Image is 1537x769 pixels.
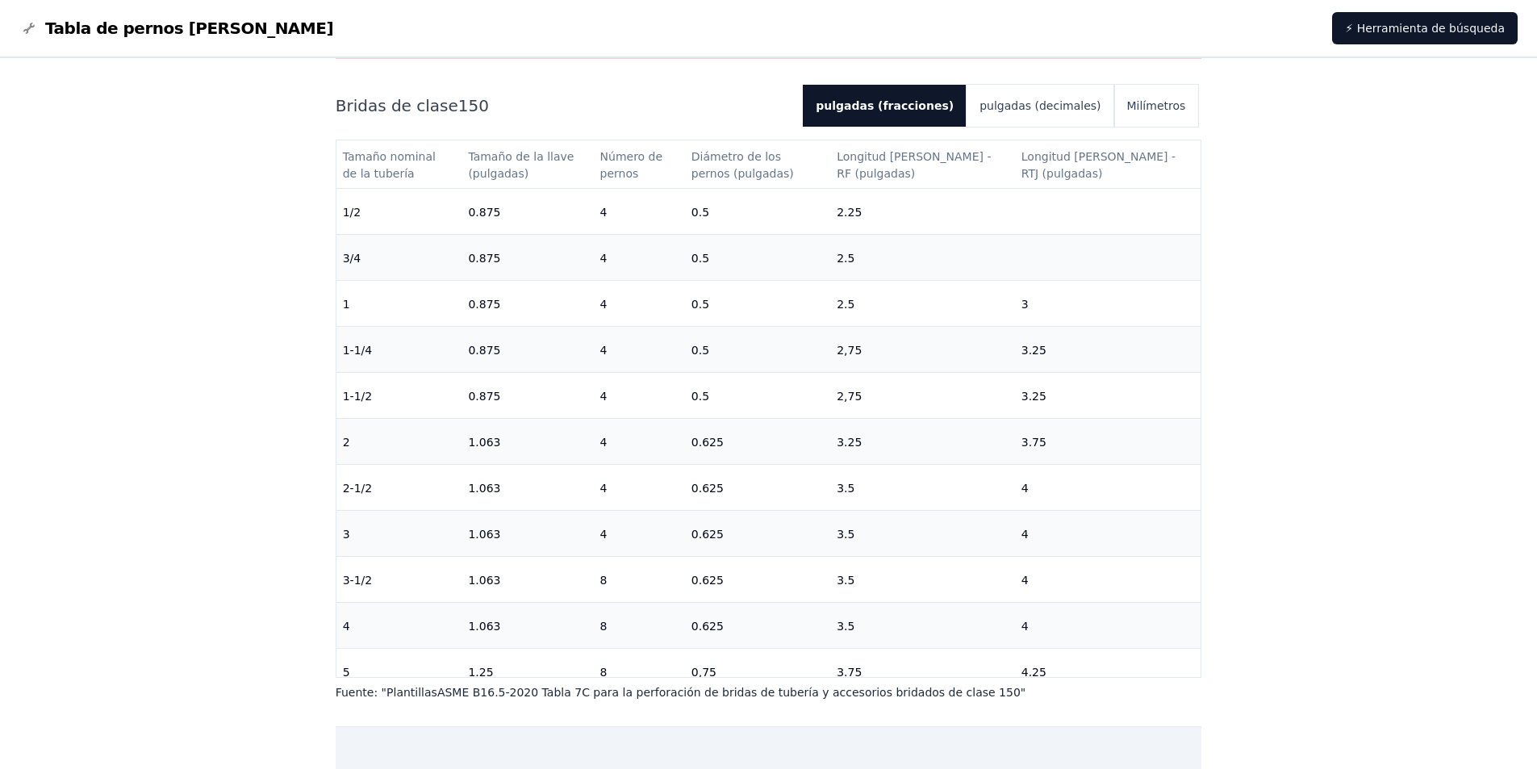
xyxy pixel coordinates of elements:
font: 2.25 [837,206,862,219]
font: 0.5 [691,298,709,311]
font: 4 [343,620,350,633]
font: Tabla de pernos [PERSON_NAME] [45,19,333,38]
font: 2.5 [837,298,854,311]
font: pulgadas (fracciones) [816,99,954,112]
font: 0.625 [691,574,724,587]
font: 1.25 [468,666,493,679]
font: 0,75 [691,666,716,679]
font: 0.5 [691,344,709,357]
button: pulgadas (fracciones) [803,85,967,127]
font: 3-1/2 [343,574,373,587]
font: 0.875 [468,298,500,311]
font: 2-1/2 [343,482,373,495]
font: 2,75 [837,344,862,357]
font: 4 [600,206,608,219]
font: 0.875 [468,344,500,357]
font: 0.625 [691,620,724,633]
font: Milímetros [1127,99,1186,112]
font: 1-1/2 [343,390,373,403]
font: 3.5 [837,482,854,495]
font: Bridas de clase [336,96,458,115]
font: 4 [1021,482,1029,495]
font: 3 [343,528,350,541]
font: 0.625 [691,528,724,541]
th: Tamaño nominal de la tubería [336,140,462,189]
font: " [1021,686,1025,699]
font: 1.063 [468,620,500,633]
font: 4 [1021,620,1029,633]
font: Longitud [PERSON_NAME] - RTJ (pulgadas) [1021,150,1180,181]
font: Tamaño nominal de la tubería [343,150,440,181]
font: 4 [600,298,608,311]
img: Gráfico de logotipos de pernos de brida [19,19,39,38]
font: 3.75 [1021,436,1046,449]
font: 4 [1021,574,1029,587]
font: 2,75 [837,390,862,403]
font: 0.625 [691,436,724,449]
font: 4.25 [1021,666,1046,679]
font: 3.5 [837,574,854,587]
font: 0.875 [468,390,500,403]
font: Diámetro de los pernos (pulgadas) [691,150,794,181]
font: 3/4 [343,252,361,265]
font: 0.875 [468,252,500,265]
font: 1.063 [468,482,500,495]
font: 0.875 [468,206,500,219]
font: 4 [600,528,608,541]
th: Longitud del perno - RTJ (pulgadas) [1015,140,1201,189]
font: 4 [600,344,608,357]
a: Gráfico de logotipos de pernos de bridaTabla de pernos [PERSON_NAME] [19,17,333,40]
font: Longitud [PERSON_NAME] - RF (pulgadas) [837,150,995,181]
font: 3.75 [837,666,862,679]
font: 1 [343,298,350,311]
font: 5 [343,666,350,679]
font: Número de pernos [600,150,666,181]
font: 3.25 [1021,390,1046,403]
font: 8 [600,666,608,679]
th: Número de pernos [594,140,685,189]
font: ASME B16.5-2020 Tabla 7C para la perforación de bridas de tubería y accesorios bridados de clase 150 [437,686,1021,699]
font: 3.25 [1021,344,1046,357]
th: Tamaño de la llave (pulgadas) [462,140,593,189]
font: 0.5 [691,206,709,219]
font: 0.5 [691,390,709,403]
font: 3.25 [837,436,862,449]
font: 1.063 [468,436,500,449]
font: 4 [600,390,608,403]
font: 0.625 [691,482,724,495]
font: Fuente: " [336,686,386,699]
font: 4 [600,436,608,449]
font: 3.5 [837,528,854,541]
font: 150 [458,96,489,115]
font: 0.5 [691,252,709,265]
font: 3 [1021,298,1029,311]
font: 4 [600,482,608,495]
font: pulgadas (decimales) [979,99,1101,112]
font: 8 [600,574,608,587]
button: Milímetros [1114,85,1199,127]
a: ⚡ Herramienta de búsqueda [1332,12,1518,44]
font: 4 [1021,528,1029,541]
font: ⚡ Herramienta de búsqueda [1345,22,1505,35]
font: 1.063 [468,528,500,541]
font: 1-1/4 [343,344,373,357]
font: Tamaño de la llave (pulgadas) [468,150,578,181]
font: 2 [343,436,350,449]
font: 8 [600,620,608,633]
font: 4 [600,252,608,265]
button: pulgadas (decimales) [967,85,1113,127]
th: Diámetro de los pernos (pulgadas) [685,140,830,189]
th: Longitud del perno - RF (pulgadas) [830,140,1015,189]
font: 1/2 [343,206,361,219]
font: 2.5 [837,252,854,265]
font: 3.5 [837,620,854,633]
font: Plantillas [386,686,437,699]
font: 1.063 [468,574,500,587]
